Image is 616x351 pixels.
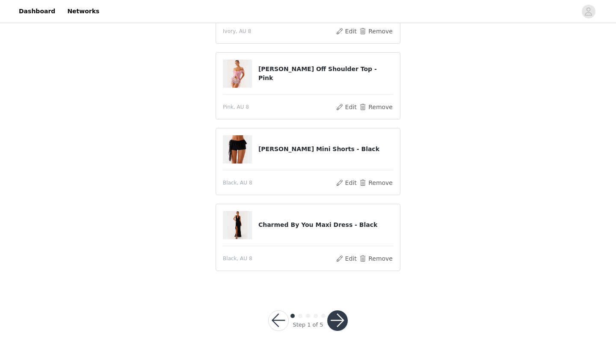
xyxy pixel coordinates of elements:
button: Remove [359,253,393,264]
button: Remove [359,26,393,36]
h4: Charmed By You Maxi Dress - Black [258,220,393,229]
span: Black, AU 8 [223,255,252,262]
button: Edit [335,178,357,188]
a: Dashboard [14,2,60,21]
span: Ivory, AU 8 [223,27,251,35]
div: avatar [584,5,592,18]
button: Remove [359,102,393,112]
span: Black, AU 8 [223,179,252,187]
a: Networks [62,2,104,21]
span: Pink, AU 8 [223,103,249,111]
button: Edit [335,253,357,264]
div: Step 1 of 5 [293,321,323,329]
img: Charmed By You Maxi Dress - Black [227,211,248,239]
img: Dylan Off Shoulder Top - Pink [227,59,248,88]
button: Edit [335,102,357,112]
button: Remove [359,178,393,188]
img: Fergie Mini Shorts - Black [227,135,248,164]
h4: [PERSON_NAME] Mini Shorts - Black [258,145,393,154]
h4: [PERSON_NAME] Off Shoulder Top - Pink [258,65,393,83]
button: Edit [335,26,357,36]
